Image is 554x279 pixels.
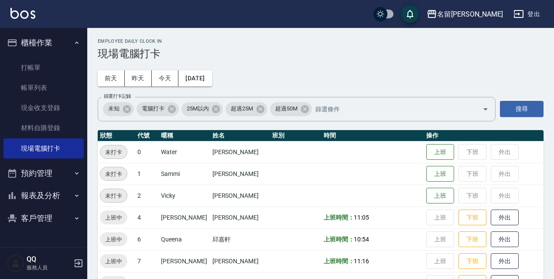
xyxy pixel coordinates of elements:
a: 帳單列表 [3,78,84,98]
span: 11:16 [354,258,369,265]
td: Vicky [159,185,210,207]
button: 名留[PERSON_NAME] [423,5,506,23]
h5: QQ [27,255,71,264]
button: 今天 [152,70,179,86]
button: 上班 [426,144,454,160]
button: 報表及分析 [3,184,84,207]
td: 4 [135,207,159,228]
button: 客戶管理 [3,207,84,230]
td: 7 [135,250,159,272]
td: 6 [135,228,159,250]
span: 超過25M [226,104,258,113]
button: 外出 [491,253,519,269]
td: 0 [135,141,159,163]
div: 25M以內 [181,102,223,116]
span: 未打卡 [100,191,127,200]
button: 下班 [458,253,486,269]
div: 電腦打卡 [137,102,179,116]
td: Water [159,141,210,163]
th: 姓名 [210,130,270,141]
td: [PERSON_NAME] [159,207,210,228]
button: 預約管理 [3,162,84,185]
th: 代號 [135,130,159,141]
td: [PERSON_NAME] [159,250,210,272]
button: Open [479,102,492,116]
td: [PERSON_NAME] [210,207,270,228]
button: 櫃檯作業 [3,31,84,54]
div: 未知 [103,102,134,116]
a: 現場電腦打卡 [3,138,84,158]
span: 未打卡 [100,169,127,179]
th: 時間 [321,130,424,141]
div: 超過50M [270,102,312,116]
span: 上班中 [100,235,127,244]
span: 11:05 [354,214,369,221]
span: 25M以內 [181,104,214,113]
span: 電腦打卡 [137,104,170,113]
button: 下班 [458,210,486,226]
button: 登出 [510,6,544,22]
img: Logo [10,8,35,19]
td: Sammi [159,163,210,185]
button: save [401,5,419,23]
div: 超過25M [226,102,267,116]
button: 上班 [426,166,454,182]
p: 服務人員 [27,264,71,272]
th: 班別 [270,130,321,141]
span: 超過50M [270,104,303,113]
input: 篩選條件 [313,101,467,117]
h2: Employee Daily Clock In [98,38,544,44]
td: [PERSON_NAME] [210,163,270,185]
button: 昨天 [125,70,152,86]
button: 前天 [98,70,125,86]
b: 上班時間： [324,258,354,265]
span: 上班中 [100,257,127,266]
b: 上班時間： [324,214,354,221]
button: 上班 [426,188,454,204]
td: 1 [135,163,159,185]
th: 操作 [424,130,544,141]
th: 暱稱 [159,130,210,141]
span: 未知 [103,104,125,113]
img: Person [7,255,24,272]
span: 上班中 [100,213,127,222]
th: 狀態 [98,130,135,141]
h3: 現場電腦打卡 [98,48,544,60]
b: 上班時間： [324,236,354,243]
td: Queena [159,228,210,250]
span: 10:54 [354,236,369,243]
td: 2 [135,185,159,207]
button: 外出 [491,231,519,248]
td: [PERSON_NAME] [210,141,270,163]
td: [PERSON_NAME] [210,185,270,207]
td: [PERSON_NAME] [210,250,270,272]
label: 篩選打卡記錄 [104,93,131,100]
button: [DATE] [178,70,212,86]
a: 打帳單 [3,58,84,78]
a: 材料自購登錄 [3,118,84,138]
div: 名留[PERSON_NAME] [437,9,503,20]
button: 搜尋 [500,101,544,117]
button: 外出 [491,210,519,226]
span: 未打卡 [100,148,127,157]
button: 下班 [458,231,486,248]
td: 邱嘉軒 [210,228,270,250]
a: 現金收支登錄 [3,98,84,118]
